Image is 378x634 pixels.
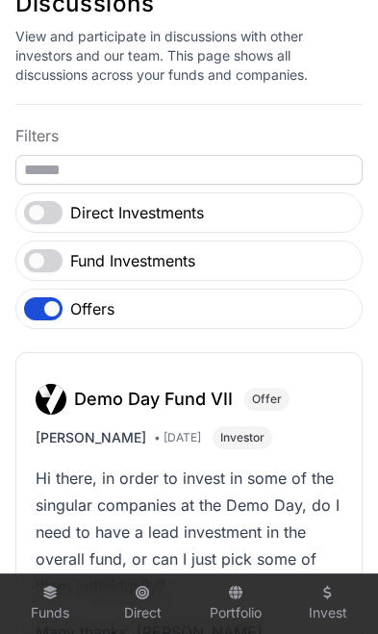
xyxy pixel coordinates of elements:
a: Direct [104,578,181,630]
a: Portfolio [197,578,274,630]
p: View and participate in discussions with other investors and our team. This page shows all discus... [15,27,363,85]
span: Offer [252,392,282,407]
span: Investor [220,430,265,445]
label: Fund Investments [70,249,195,272]
span: • [DATE] [154,430,201,445]
img: Logo.svg [36,384,66,415]
a: Demo Day Fund VII [36,384,244,415]
label: Offers [70,297,114,320]
iframe: Chat Widget [282,542,378,634]
label: Direct Investments [70,201,204,224]
a: Funds [12,578,88,630]
h3: Demo Day Fund VII [74,386,233,413]
span: [PERSON_NAME] [36,428,146,447]
p: Hi there, in order to invest in some of the singular companies at the Demo Day, do I need to have... [36,465,342,599]
p: Filters [15,124,363,147]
